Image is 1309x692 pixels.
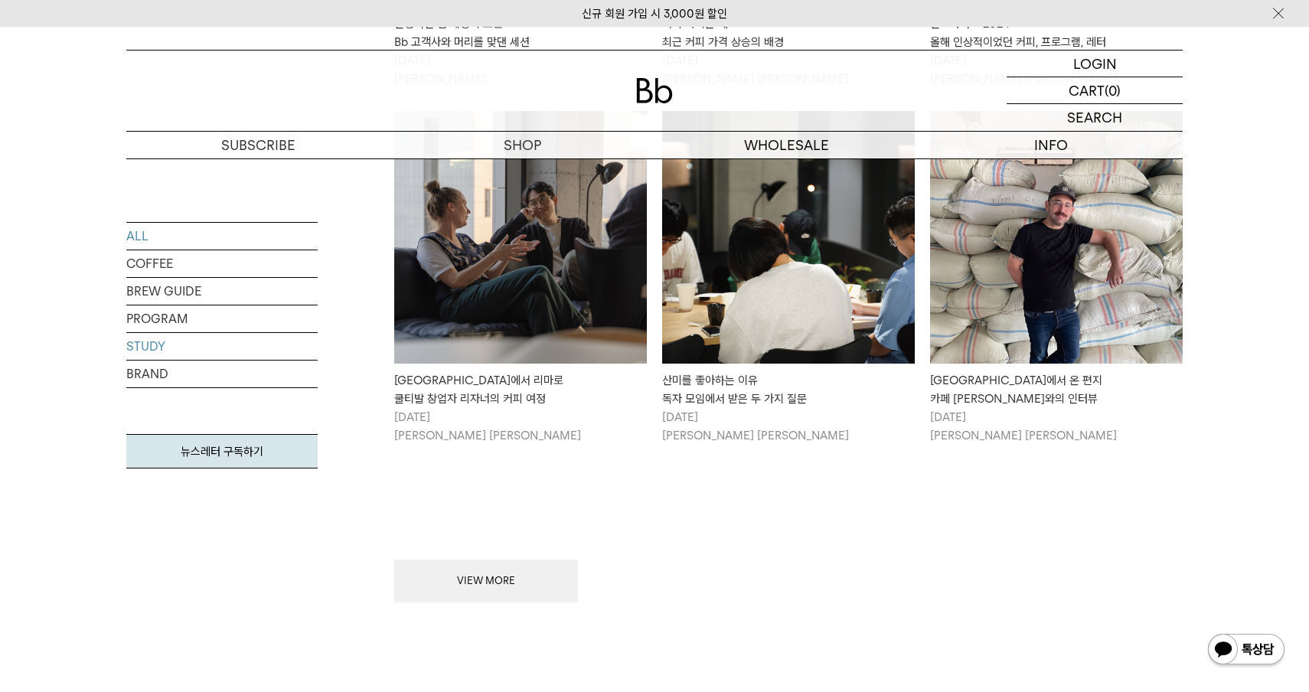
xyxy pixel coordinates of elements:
[662,111,915,364] img: 산미를 좋아하는 이유독자 모임에서 받은 두 가지 질문
[126,305,318,332] a: PROGRAM
[582,7,727,21] a: 신규 회원 가입 시 3,000원 할인
[394,111,647,364] img: 암스테르담에서 리마로쿨티발 창업자 리자너의 커피 여정
[654,132,919,158] p: WHOLESALE
[126,434,318,468] a: 뉴스레터 구독하기
[390,132,654,158] a: SHOP
[126,132,390,158] a: SUBSCRIBE
[930,111,1183,445] a: 인도네시아에서 온 편지카페 임포츠 피에로와의 인터뷰 [GEOGRAPHIC_DATA]에서 온 편지카페 [PERSON_NAME]와의 인터뷰 [DATE][PERSON_NAME] [...
[126,361,318,387] a: BRAND
[662,371,915,408] div: 산미를 좋아하는 이유 독자 모임에서 받은 두 가지 질문
[919,132,1183,158] p: INFO
[930,111,1183,364] img: 인도네시아에서 온 편지카페 임포츠 피에로와의 인터뷰
[126,223,318,250] a: ALL
[1007,77,1183,104] a: CART (0)
[394,408,647,445] p: [DATE] [PERSON_NAME] [PERSON_NAME]
[662,408,915,445] p: [DATE] [PERSON_NAME] [PERSON_NAME]
[126,333,318,360] a: STUDY
[1073,51,1117,77] p: LOGIN
[126,250,318,277] a: COFFEE
[1069,77,1105,103] p: CART
[1067,104,1122,131] p: SEARCH
[1206,632,1286,669] img: 카카오톡 채널 1:1 채팅 버튼
[636,78,673,103] img: 로고
[930,408,1183,445] p: [DATE] [PERSON_NAME] [PERSON_NAME]
[394,560,578,602] button: VIEW MORE
[126,278,318,305] a: BREW GUIDE
[930,371,1183,408] div: [GEOGRAPHIC_DATA]에서 온 편지 카페 [PERSON_NAME]와의 인터뷰
[1007,51,1183,77] a: LOGIN
[394,371,647,408] div: [GEOGRAPHIC_DATA]에서 리마로 쿨티발 창업자 리자너의 커피 여정
[662,111,915,445] a: 산미를 좋아하는 이유독자 모임에서 받은 두 가지 질문 산미를 좋아하는 이유독자 모임에서 받은 두 가지 질문 [DATE][PERSON_NAME] [PERSON_NAME]
[394,111,647,445] a: 암스테르담에서 리마로쿨티발 창업자 리자너의 커피 여정 [GEOGRAPHIC_DATA]에서 리마로쿨티발 창업자 리자너의 커피 여정 [DATE][PERSON_NAME] [PERS...
[1105,77,1121,103] p: (0)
